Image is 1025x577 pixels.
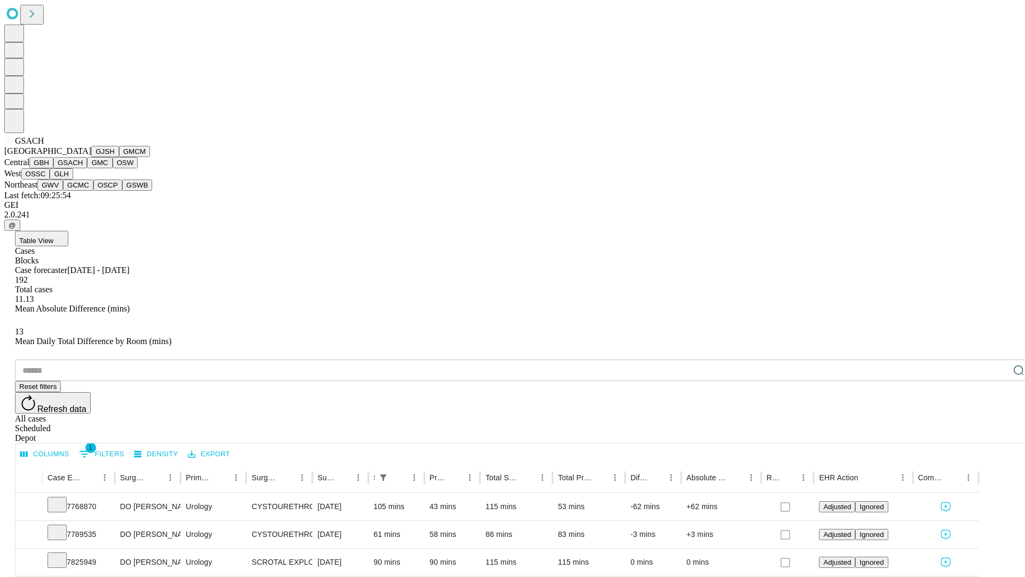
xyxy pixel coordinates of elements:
div: EHR Action [819,473,858,482]
div: 115 mins [485,549,547,576]
div: Comments [918,473,945,482]
span: Ignored [860,531,884,539]
span: 13 [15,327,23,336]
button: Sort [593,470,608,485]
button: Ignored [855,501,888,512]
button: @ [4,220,20,231]
div: GEI [4,200,1021,210]
span: [GEOGRAPHIC_DATA] [4,146,91,155]
div: Scheduled In Room Duration [374,473,375,482]
button: Sort [214,470,228,485]
div: 7825949 [48,549,109,576]
button: Menu [163,470,178,485]
button: OSCP [93,180,122,191]
button: Menu [744,470,759,485]
button: Sort [729,470,744,485]
div: Surgery Date [318,473,335,482]
button: Adjusted [819,529,855,540]
span: Adjusted [823,558,851,566]
div: 90 mins [430,549,475,576]
span: [DATE] - [DATE] [67,266,129,275]
div: 2.0.241 [4,210,1021,220]
button: GJSH [91,146,119,157]
div: Case Epic Id [48,473,81,482]
span: 192 [15,275,28,284]
button: Sort [860,470,874,485]
span: Adjusted [823,531,851,539]
button: GLH [50,168,73,180]
button: Sort [336,470,351,485]
button: Menu [97,470,112,485]
span: Mean Daily Total Difference by Room (mins) [15,337,171,346]
button: Sort [82,470,97,485]
span: Total cases [15,285,52,294]
button: GSWB [122,180,153,191]
button: Show filters [376,470,391,485]
div: Total Scheduled Duration [485,473,519,482]
span: 11.13 [15,294,34,303]
button: Menu [462,470,477,485]
span: Ignored [860,503,884,511]
button: Menu [351,470,366,485]
div: Total Predicted Duration [558,473,592,482]
div: -3 mins [630,521,676,548]
button: Sort [148,470,163,485]
button: Sort [649,470,664,485]
div: 61 mins [374,521,419,548]
button: Export [185,446,233,463]
button: Menu [535,470,550,485]
div: DO [PERSON_NAME] A Do [120,521,175,548]
button: Sort [392,470,407,485]
span: Adjusted [823,503,851,511]
button: Sort [520,470,535,485]
span: West [4,169,21,178]
div: 115 mins [485,493,547,520]
button: Select columns [18,446,72,463]
div: -62 mins [630,493,676,520]
div: +3 mins [687,521,756,548]
div: Resolved in EHR [767,473,780,482]
button: Adjusted [819,557,855,568]
button: Menu [608,470,622,485]
div: 0 mins [630,549,676,576]
div: 90 mins [374,549,419,576]
button: Sort [447,470,462,485]
button: GMC [87,157,112,168]
div: 115 mins [558,549,620,576]
button: OSSC [21,168,50,180]
div: [DATE] [318,521,363,548]
div: 53 mins [558,493,620,520]
div: Primary Service [186,473,212,482]
button: GSACH [53,157,87,168]
span: Central [4,158,29,167]
div: CYSTOURETHROSCOPY WITH FULGURATION MEDIUM BLADDER TUMOR [251,521,306,548]
button: Density [131,446,181,463]
div: Absolute Difference [687,473,728,482]
div: Difference [630,473,648,482]
button: Refresh data [15,392,91,414]
div: DO [PERSON_NAME] A Do [120,493,175,520]
div: [DATE] [318,549,363,576]
button: Ignored [855,529,888,540]
span: 1 [85,442,96,453]
button: Menu [796,470,811,485]
div: 43 mins [430,493,475,520]
div: 105 mins [374,493,419,520]
button: GCMC [63,180,93,191]
div: +62 mins [687,493,756,520]
button: GMCM [119,146,150,157]
span: Last fetch: 09:25:54 [4,191,71,200]
button: Show filters [76,446,127,463]
button: Menu [961,470,976,485]
span: Northeast [4,180,37,189]
button: Table View [15,231,68,246]
div: 83 mins [558,521,620,548]
button: GWV [37,180,63,191]
span: GSACH [15,136,44,145]
div: Surgery Name [251,473,278,482]
button: Adjusted [819,501,855,512]
span: Case forecaster [15,266,67,275]
span: Table View [19,237,53,245]
button: Menu [295,470,310,485]
div: Urology [186,521,241,548]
